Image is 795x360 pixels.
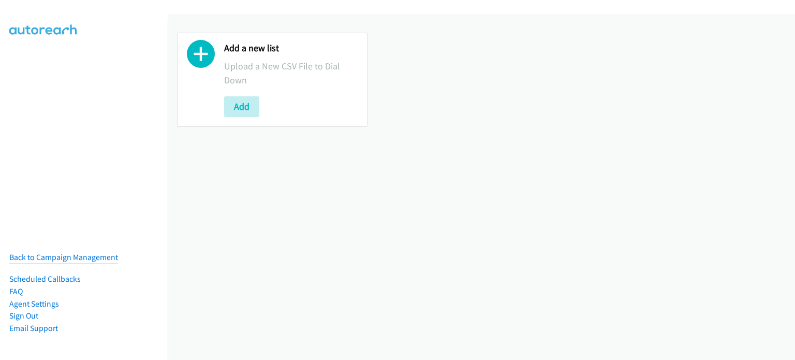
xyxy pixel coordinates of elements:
a: Scheduled Callbacks [9,274,81,284]
p: Upload a New CSV File to Dial Down [224,59,358,87]
h2: Add a new list [224,42,358,54]
a: Sign Out [9,311,38,321]
a: Back to Campaign Management [9,252,118,262]
a: FAQ [9,286,23,296]
a: Email Support [9,323,58,333]
a: Agent Settings [9,299,59,309]
button: Add [224,96,259,117]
